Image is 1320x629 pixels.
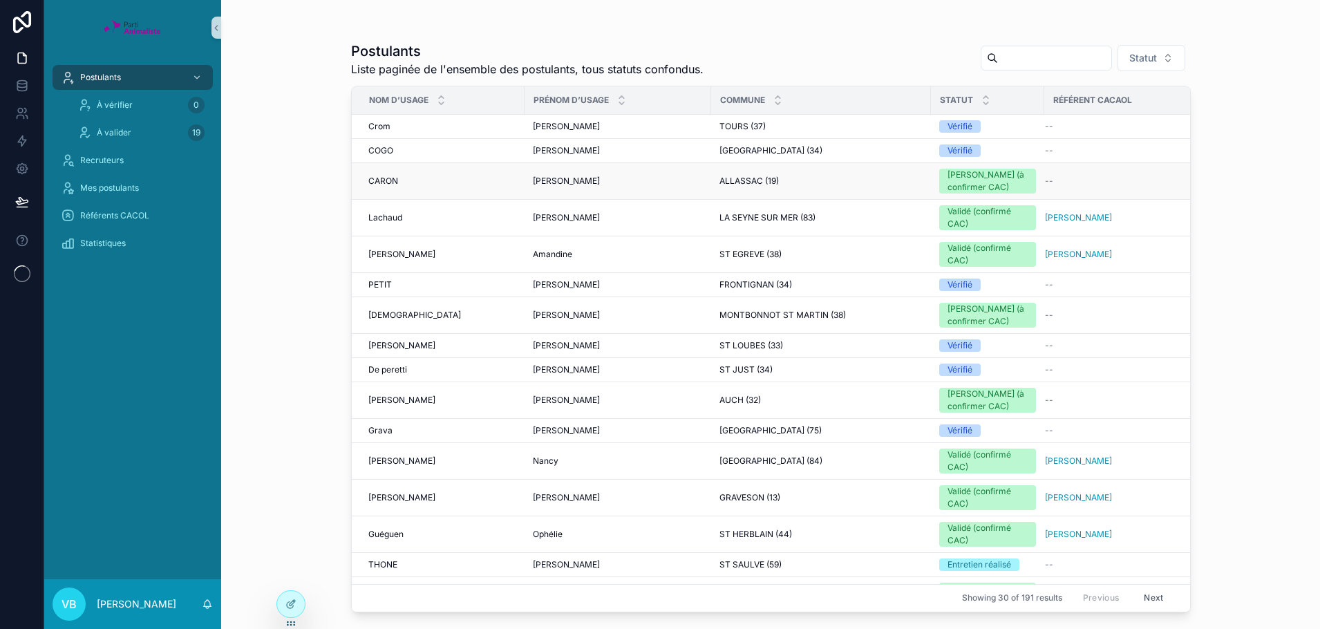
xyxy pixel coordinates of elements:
span: AUCH (32) [719,395,761,406]
span: [GEOGRAPHIC_DATA] (75) [719,425,822,436]
a: Vérifié [939,364,1036,376]
div: [PERSON_NAME] (à confirmer CAC) [947,169,1028,194]
span: -- [1045,121,1053,132]
a: -- [1045,176,1194,187]
span: Statut [1129,51,1157,65]
span: [PERSON_NAME] [533,492,600,503]
a: Validé (confirmé CAC) [939,522,1036,547]
a: [PERSON_NAME] [533,212,703,223]
a: Validé (confirmé CAC) [939,242,1036,267]
a: ST LOUBES (33) [719,340,923,351]
span: LA SEYNE SUR MER (83) [719,212,815,223]
a: [PERSON_NAME] [368,456,516,467]
span: THONE [368,559,397,570]
span: GRAVESON (13) [719,492,780,503]
a: THONE [368,559,516,570]
span: -- [1045,340,1053,351]
span: Référents CACOL [80,210,149,221]
a: -- [1045,395,1194,406]
span: [PERSON_NAME] [368,340,435,351]
div: Validé (confirmé CAC) [947,205,1028,230]
span: À vérifier [97,100,133,111]
div: Vérifié [947,364,972,376]
span: Ophélie [533,529,563,540]
a: [PERSON_NAME] [1045,492,1194,503]
a: [PERSON_NAME] [533,492,703,503]
span: COGO [368,145,393,156]
span: [PERSON_NAME] [368,395,435,406]
a: [GEOGRAPHIC_DATA] (75) [719,425,923,436]
a: [PERSON_NAME] [1045,212,1194,223]
a: LA SEYNE SUR MER (83) [719,212,923,223]
a: -- [1045,340,1194,351]
a: Référents CACOL [53,203,213,228]
a: Vérifié [939,279,1036,291]
span: Recruteurs [80,155,124,166]
span: Nancy [533,456,558,467]
span: Amandine [533,249,572,260]
div: [PERSON_NAME] (à confirmer CAC) [947,388,1028,413]
a: [PERSON_NAME] (à confirmer CAC) [939,388,1036,413]
span: [PERSON_NAME] [1045,456,1112,467]
a: COGO [368,145,516,156]
span: [PERSON_NAME] [533,425,600,436]
span: ST EGREVE (38) [719,249,782,260]
span: -- [1045,145,1053,156]
span: ST SAULVE (59) [719,559,782,570]
a: [PERSON_NAME] [533,145,703,156]
a: [PERSON_NAME] [1045,529,1194,540]
span: ST HERBLAIN (44) [719,529,792,540]
a: [PERSON_NAME] [533,559,703,570]
span: PETIT [368,279,392,290]
span: ST JUST (34) [719,364,773,375]
a: [PERSON_NAME] [533,279,703,290]
div: Vérifié [947,424,972,437]
a: Amandine [533,249,703,260]
div: Vérifié [947,339,972,352]
a: [PERSON_NAME] [1045,249,1112,260]
h1: Postulants [351,41,704,61]
span: [PERSON_NAME] [533,176,600,187]
span: [PERSON_NAME] [1045,492,1112,503]
a: Validé (confirmé CAC) [939,485,1036,510]
span: [PERSON_NAME] [533,310,600,321]
span: -- [1045,395,1053,406]
span: [GEOGRAPHIC_DATA] (84) [719,456,822,467]
a: [PERSON_NAME] [533,340,703,351]
span: -- [1045,364,1053,375]
span: [DEMOGRAPHIC_DATA] [368,310,461,321]
span: Commune [720,95,765,106]
span: [GEOGRAPHIC_DATA] (34) [719,145,822,156]
span: Lachaud [368,212,402,223]
span: [PERSON_NAME] [368,456,435,467]
span: [PERSON_NAME] [533,121,600,132]
div: scrollable content [44,55,221,274]
span: [PERSON_NAME] [533,212,600,223]
div: 0 [188,97,205,113]
a: -- [1045,425,1194,436]
a: ST JUST (34) [719,364,923,375]
span: Statut [940,95,973,106]
a: Postulants [53,65,213,90]
span: VB [62,596,77,612]
a: [PERSON_NAME] [1045,249,1194,260]
span: [PERSON_NAME] [533,145,600,156]
a: Lachaud [368,212,516,223]
span: [PERSON_NAME] [533,340,600,351]
a: MONTBONNOT ST MARTIN (38) [719,310,923,321]
a: Validé (confirmé CAC) [939,205,1036,230]
span: FRONTIGNAN (34) [719,279,792,290]
span: MONTBONNOT ST MARTIN (38) [719,310,846,321]
a: Vérifié [939,339,1036,352]
a: [PERSON_NAME] [368,395,516,406]
div: Validé (confirmé CAC) [947,242,1028,267]
a: CARON [368,176,516,187]
span: [PERSON_NAME] [1045,212,1112,223]
a: Crom [368,121,516,132]
span: Statistiques [80,238,126,249]
span: CARON [368,176,398,187]
a: Recruteurs [53,148,213,173]
div: Vérifié [947,120,972,133]
span: [PERSON_NAME] [533,395,600,406]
